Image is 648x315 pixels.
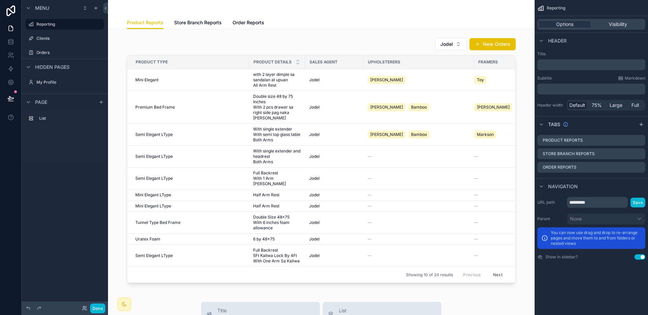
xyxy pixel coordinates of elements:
[569,102,585,109] span: Default
[631,102,639,109] span: Full
[488,269,507,280] button: Next
[174,19,222,26] span: Store Branch Reports
[35,5,49,11] span: Menu
[127,17,163,29] a: Product Reports
[556,21,573,28] span: Options
[22,110,108,131] div: scrollable content
[537,59,645,70] div: scrollable content
[136,59,168,65] span: Product Type
[36,50,103,55] label: Orders
[548,121,560,128] span: Tabs
[339,307,397,314] span: List
[618,76,645,81] a: Markdown
[406,272,453,278] span: Showing 10 of 24 results
[609,21,627,28] span: Visibility
[368,59,400,65] span: Upholsterers
[36,36,103,41] label: Clients
[543,165,576,170] label: Order Reports
[90,304,105,313] button: Done
[548,183,578,190] span: Navigation
[537,216,564,222] label: Parent
[26,77,104,88] a: My Profile
[233,17,264,30] a: Order Reports
[537,200,564,205] label: URL path
[548,37,567,44] span: Header
[217,307,259,314] span: Title
[127,19,163,26] span: Product Reports
[26,47,104,58] a: Orders
[570,216,582,222] span: None
[478,59,498,65] span: Framers
[537,103,564,108] label: Header width
[39,116,101,121] label: List
[547,5,565,11] span: Reporting
[537,84,645,94] div: scrollable content
[26,33,104,44] a: Clients
[630,198,645,207] button: Save
[35,64,70,70] span: Hidden pages
[26,19,104,30] a: Reporting
[36,80,103,85] label: My Profile
[253,59,292,65] span: Product Details
[543,138,583,143] label: Product Reports
[545,254,578,260] label: Show in sidebar?
[36,22,100,27] label: Reporting
[592,102,602,109] span: 75%
[567,213,645,225] button: None
[174,17,222,30] a: Store Branch Reports
[537,51,645,57] label: Title
[610,102,622,109] span: Large
[625,76,645,81] span: Markdown
[551,230,641,246] p: You can now use drag and drop to re-arrange pages and move them to and from folders or nested views
[537,76,552,81] label: Subtitle
[309,59,337,65] span: Sales Agent
[233,19,264,26] span: Order Reports
[35,99,47,106] span: Page
[543,151,595,156] label: Store Branch Reports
